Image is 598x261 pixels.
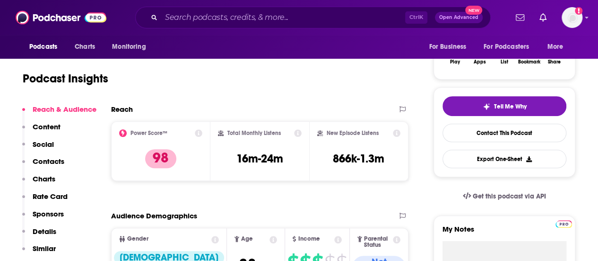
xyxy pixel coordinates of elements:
span: Tell Me Why [494,103,527,110]
button: tell me why sparkleTell Me Why [442,96,566,116]
h2: Audience Demographics [111,211,197,220]
div: Search podcasts, credits, & more... [135,7,491,28]
button: open menu [23,38,69,56]
a: Get this podcast via API [455,185,554,208]
span: Podcasts [29,40,57,54]
div: Apps [474,59,486,65]
p: Rate Card [33,192,68,201]
button: Social [22,140,54,157]
a: Charts [69,38,101,56]
button: open menu [105,38,158,56]
span: Open Advanced [439,15,478,20]
span: For Business [429,40,466,54]
p: Social [33,140,54,149]
button: Open AdvancedNew [435,12,483,23]
div: Play [450,59,460,65]
span: Age [241,236,253,242]
p: Content [33,122,61,131]
span: Charts [75,40,95,54]
div: Bookmark [518,59,540,65]
div: Share [547,59,560,65]
h3: 866k-1.3m [333,152,384,166]
h2: Total Monthly Listens [227,130,281,136]
label: My Notes [442,225,566,241]
span: Parental Status [364,236,391,248]
p: Sponsors [33,209,64,218]
a: Show notifications dropdown [512,9,528,26]
p: Similar [33,244,56,253]
button: Show profile menu [562,7,582,28]
button: open menu [541,38,575,56]
span: Monitoring [112,40,146,54]
button: open menu [477,38,543,56]
button: Reach & Audience [22,105,96,122]
input: Search podcasts, credits, & more... [161,10,405,25]
span: Gender [127,236,148,242]
svg: Add a profile image [575,7,582,15]
p: Charts [33,174,55,183]
img: Podchaser Pro [555,220,572,228]
a: Pro website [555,219,572,228]
span: New [465,6,482,15]
img: Podchaser - Follow, Share and Rate Podcasts [16,9,106,27]
img: tell me why sparkle [483,103,490,110]
button: Rate Card [22,192,68,209]
h3: 16m-24m [236,152,283,166]
p: Contacts [33,157,64,166]
p: 98 [145,149,176,168]
h2: New Episode Listens [327,130,379,136]
button: Contacts [22,157,64,174]
h2: Power Score™ [130,130,167,136]
button: open menu [422,38,478,56]
img: User Profile [562,7,582,28]
button: Sponsors [22,209,64,227]
button: Charts [22,174,55,192]
a: Contact This Podcast [442,124,566,142]
a: Show notifications dropdown [536,9,550,26]
span: Get this podcast via API [473,192,546,200]
span: More [547,40,563,54]
h1: Podcast Insights [23,72,108,86]
p: Details [33,227,56,236]
button: Details [22,227,56,244]
span: Income [298,236,320,242]
h2: Reach [111,105,133,114]
span: Logged in as psamuelson01 [562,7,582,28]
span: For Podcasters [484,40,529,54]
p: Reach & Audience [33,105,96,114]
button: Export One-Sheet [442,150,566,168]
div: List [501,59,508,65]
button: Content [22,122,61,140]
span: Ctrl K [405,11,427,24]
